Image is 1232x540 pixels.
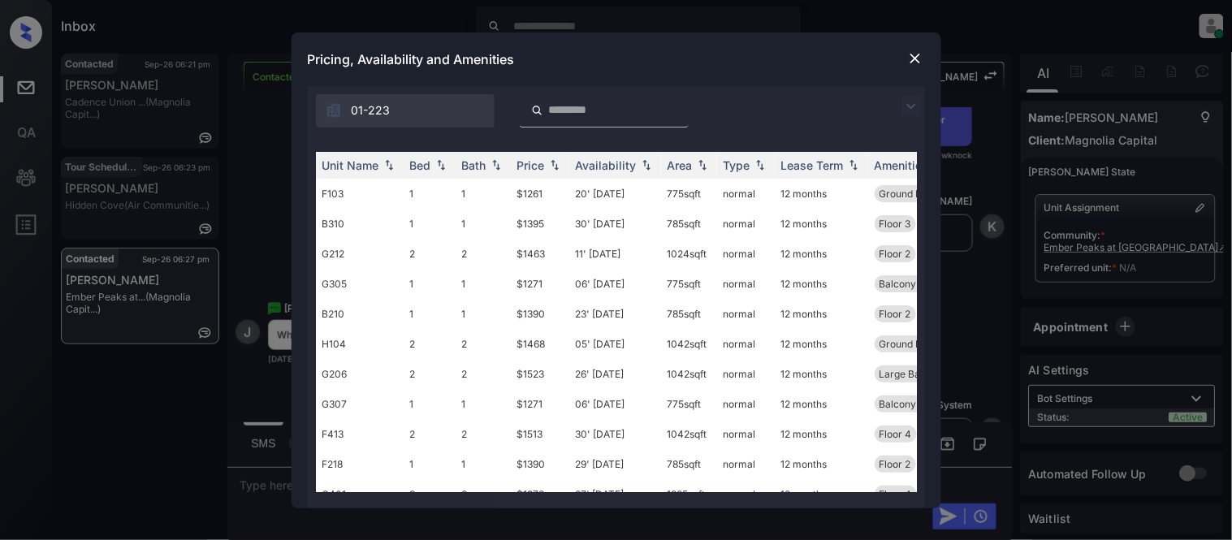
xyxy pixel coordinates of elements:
img: sorting [433,159,449,171]
td: 05' [DATE] [569,329,661,359]
img: sorting [488,159,504,171]
td: 30' [DATE] [569,419,661,449]
td: normal [717,449,775,479]
td: 12 months [775,299,868,329]
td: 2 [456,419,511,449]
td: 1 [456,449,511,479]
div: Type [724,158,750,172]
td: $1978 [511,479,569,509]
img: sorting [638,159,655,171]
div: Area [668,158,693,172]
td: 30' [DATE] [569,209,661,239]
td: B210 [316,299,404,329]
td: 1 [404,209,456,239]
td: 2 [456,359,511,389]
td: 775 sqft [661,389,717,419]
td: 29' [DATE] [569,449,661,479]
td: 1325 sqft [661,479,717,509]
td: normal [717,419,775,449]
td: 06' [DATE] [569,269,661,299]
td: 12 months [775,389,868,419]
td: $1271 [511,269,569,299]
td: 775 sqft [661,269,717,299]
td: 2 [404,359,456,389]
td: 785 sqft [661,209,717,239]
td: F218 [316,449,404,479]
span: Floor 4 [880,488,912,500]
td: 12 months [775,209,868,239]
td: 2 [456,479,511,509]
td: 2 [456,239,511,269]
td: 1 [404,449,456,479]
td: 785 sqft [661,449,717,479]
td: G212 [316,239,404,269]
td: 1 [456,209,511,239]
td: 06' [DATE] [569,389,661,419]
td: 12 months [775,269,868,299]
td: G401 [316,479,404,509]
td: 1 [456,179,511,209]
td: $1271 [511,389,569,419]
div: Amenities [875,158,929,172]
td: 26' [DATE] [569,359,661,389]
td: 3 [404,479,456,509]
img: sorting [845,159,862,171]
td: 1 [404,299,456,329]
img: icon-zuma [531,103,543,118]
td: 20' [DATE] [569,179,661,209]
span: Floor 3 [880,218,911,230]
td: B310 [316,209,404,239]
td: 12 months [775,419,868,449]
td: 2 [404,329,456,359]
img: sorting [694,159,711,171]
td: G206 [316,359,404,389]
td: normal [717,239,775,269]
td: 1042 sqft [661,329,717,359]
span: Ground Level [880,338,941,350]
span: Large Balcony [880,368,946,380]
td: 1 [456,269,511,299]
span: Ground Level [880,188,941,200]
td: normal [717,179,775,209]
td: 23' [DATE] [569,299,661,329]
span: 01-223 [352,102,391,119]
td: F413 [316,419,404,449]
td: normal [717,389,775,419]
td: 12 months [775,479,868,509]
span: Balcony Storage [880,398,956,410]
td: 27' [DATE] [569,479,661,509]
img: sorting [381,159,397,171]
td: 1 [404,269,456,299]
td: 12 months [775,449,868,479]
td: 12 months [775,239,868,269]
td: 1 [404,179,456,209]
td: 12 months [775,359,868,389]
td: F103 [316,179,404,209]
td: normal [717,209,775,239]
td: 1 [456,389,511,419]
td: 1024 sqft [661,239,717,269]
td: 12 months [775,329,868,359]
td: G307 [316,389,404,419]
img: sorting [752,159,768,171]
td: $1463 [511,239,569,269]
span: Floor 2 [880,248,911,260]
td: 1042 sqft [661,359,717,389]
td: 2 [404,239,456,269]
td: 785 sqft [661,299,717,329]
td: $1523 [511,359,569,389]
span: Floor 2 [880,458,911,470]
td: normal [717,299,775,329]
td: normal [717,359,775,389]
div: Lease Term [781,158,844,172]
td: 1 [404,389,456,419]
div: Availability [576,158,637,172]
td: G305 [316,269,404,299]
td: 775 sqft [661,179,717,209]
div: Bath [462,158,486,172]
td: normal [717,329,775,359]
td: $1261 [511,179,569,209]
img: sorting [547,159,563,171]
img: close [907,50,923,67]
td: 1 [456,299,511,329]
